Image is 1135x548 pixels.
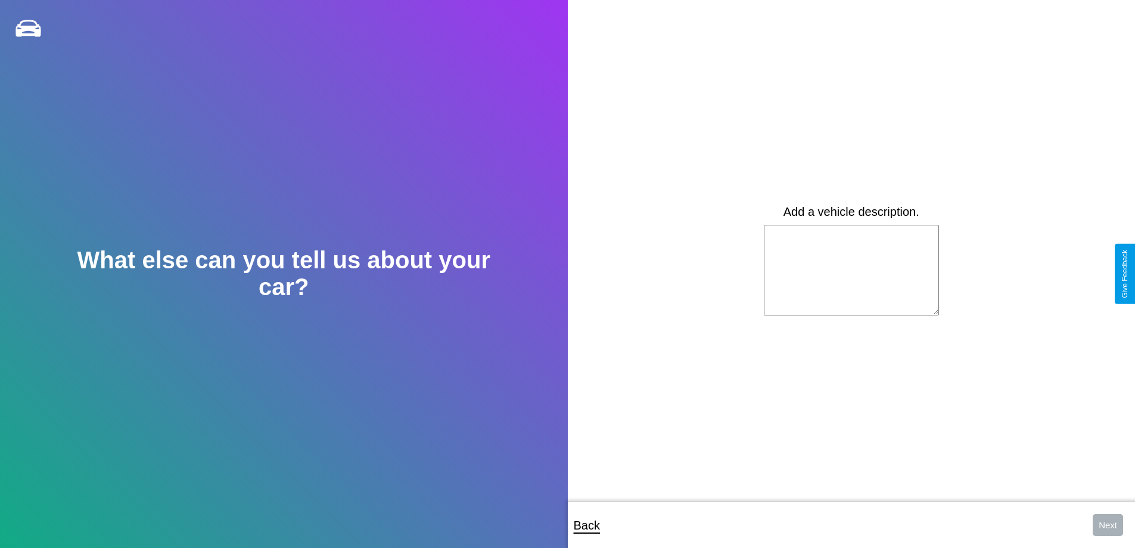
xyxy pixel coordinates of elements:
p: Back [574,515,600,536]
div: Give Feedback [1121,250,1129,298]
button: Next [1093,514,1123,536]
label: Add a vehicle description. [783,205,919,219]
h2: What else can you tell us about your car? [57,247,511,301]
